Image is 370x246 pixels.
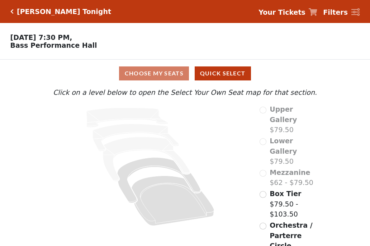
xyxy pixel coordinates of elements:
[195,66,251,80] button: Quick Select
[93,124,179,151] path: Lower Gallery - Seats Available: 0
[270,104,319,135] label: $79.50
[270,189,319,219] label: $79.50 - $103.50
[10,9,14,14] a: Click here to go back to filters
[270,168,310,176] span: Mezzanine
[258,8,305,16] strong: Your Tickets
[270,105,297,124] span: Upper Gallery
[323,7,360,18] a: Filters
[258,7,317,18] a: Your Tickets
[270,137,297,155] span: Lower Gallery
[270,190,301,198] span: Box Tier
[86,108,168,127] path: Upper Gallery - Seats Available: 0
[51,87,319,98] p: Click on a level below to open the Select Your Own Seat map for that section.
[270,136,319,167] label: $79.50
[17,8,111,16] h5: [PERSON_NAME] Tonight
[132,176,214,226] path: Orchestra / Parterre Circle - Seats Available: 574
[323,8,348,16] strong: Filters
[270,167,313,188] label: $62 - $79.50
